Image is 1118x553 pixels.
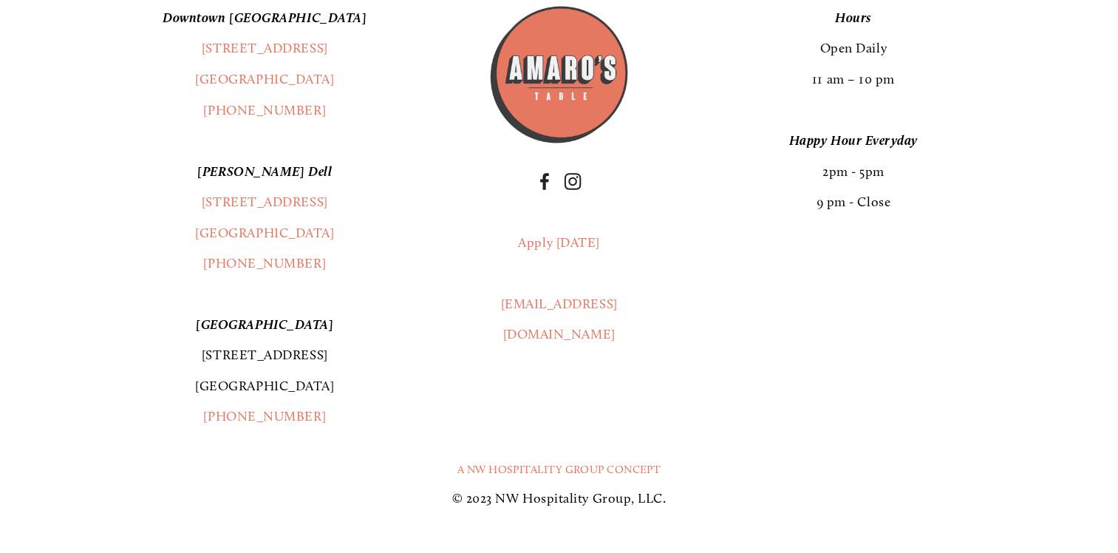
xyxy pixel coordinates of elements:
[197,163,332,179] em: [PERSON_NAME] Dell
[203,101,326,118] a: [PHONE_NUMBER]
[203,407,326,424] a: [PHONE_NUMBER]
[564,172,582,190] a: Instagram
[789,132,918,148] em: Happy Hour Everyday
[518,234,599,250] a: Apply [DATE]
[655,125,1051,217] p: 2pm - 5pm 9 pm - Close
[536,172,553,190] a: Facebook
[457,462,661,475] a: A NW Hospitality Group Concept
[67,483,1051,513] p: © 2023 NW Hospitality Group, LLC.
[195,224,334,240] a: [GEOGRAPHIC_DATA]
[203,254,326,271] a: [PHONE_NUMBER]
[500,295,617,342] a: [EMAIL_ADDRESS][DOMAIN_NAME]
[202,193,328,209] a: [STREET_ADDRESS]
[196,316,333,332] em: [GEOGRAPHIC_DATA]
[195,346,334,393] a: [STREET_ADDRESS][GEOGRAPHIC_DATA]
